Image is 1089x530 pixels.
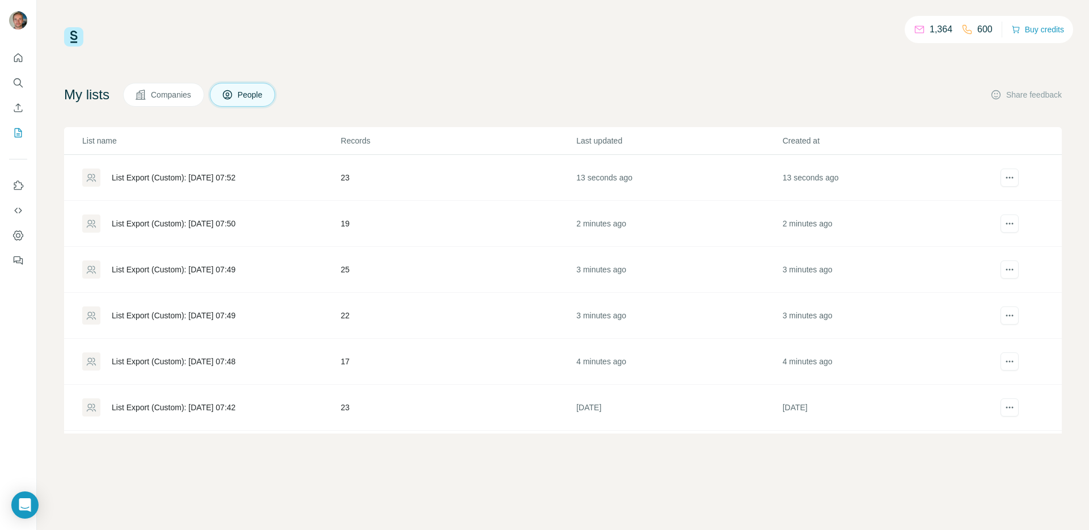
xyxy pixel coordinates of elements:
[112,402,235,413] div: List Export (Custom): [DATE] 07:42
[112,218,235,229] div: List Export (Custom): [DATE] 07:50
[1001,260,1019,279] button: actions
[9,225,27,246] button: Dashboard
[1001,214,1019,233] button: actions
[9,200,27,221] button: Use Surfe API
[9,11,27,30] img: Avatar
[576,155,782,201] td: 13 seconds ago
[82,135,340,146] p: List name
[340,201,576,247] td: 19
[238,89,264,100] span: People
[782,385,988,431] td: [DATE]
[576,431,782,477] td: [DATE]
[576,135,781,146] p: Last updated
[1001,398,1019,417] button: actions
[11,491,39,519] div: Open Intercom Messenger
[782,155,988,201] td: 13 seconds ago
[1001,306,1019,325] button: actions
[341,135,575,146] p: Records
[783,135,987,146] p: Created at
[112,172,235,183] div: List Export (Custom): [DATE] 07:52
[340,339,576,385] td: 17
[9,73,27,93] button: Search
[340,385,576,431] td: 23
[977,23,993,36] p: 600
[576,385,782,431] td: [DATE]
[1001,169,1019,187] button: actions
[340,247,576,293] td: 25
[151,89,192,100] span: Companies
[9,123,27,143] button: My lists
[782,431,988,477] td: [DATE]
[9,175,27,196] button: Use Surfe on LinkedIn
[576,201,782,247] td: 2 minutes ago
[930,23,952,36] p: 1,364
[1001,352,1019,371] button: actions
[112,310,235,321] div: List Export (Custom): [DATE] 07:49
[1011,22,1064,37] button: Buy credits
[576,339,782,385] td: 4 minutes ago
[9,250,27,271] button: Feedback
[340,431,576,477] td: 23
[990,89,1062,100] button: Share feedback
[576,247,782,293] td: 3 minutes ago
[782,339,988,385] td: 4 minutes ago
[64,86,109,104] h4: My lists
[576,293,782,339] td: 3 minutes ago
[9,48,27,68] button: Quick start
[64,27,83,47] img: Surfe Logo
[9,98,27,118] button: Enrich CSV
[782,293,988,339] td: 3 minutes ago
[340,155,576,201] td: 23
[782,247,988,293] td: 3 minutes ago
[112,356,235,367] div: List Export (Custom): [DATE] 07:48
[340,293,576,339] td: 22
[782,201,988,247] td: 2 minutes ago
[112,264,235,275] div: List Export (Custom): [DATE] 07:49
